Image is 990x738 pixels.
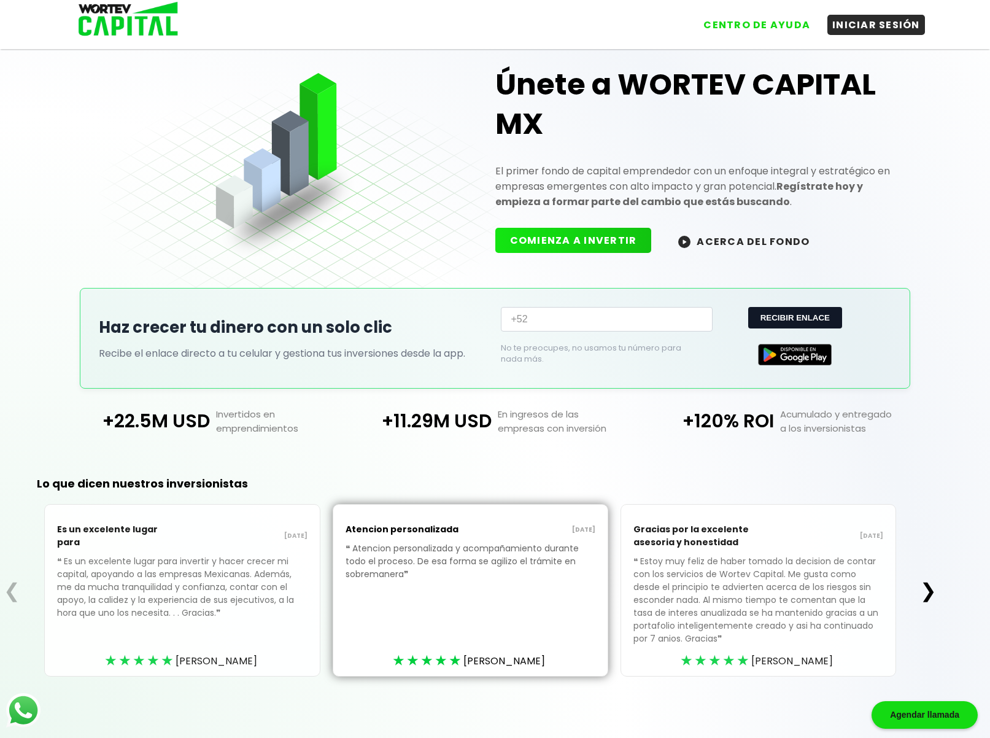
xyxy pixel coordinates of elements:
p: Invertidos en emprendimientos [210,407,354,435]
div: ★★★★★ [393,651,463,670]
button: CENTRO DE AYUDA [698,15,815,35]
p: Estoy muy feliz de haber tomado la decision de contar con los servicios de Wortev Capital. Me gus... [633,555,883,664]
button: COMIENZA A INVERTIR [495,228,652,253]
p: +120% ROI [636,407,774,435]
img: Google Play [758,344,832,365]
strong: Regístrate hoy y empieza a formar parte del cambio que estás buscando [495,179,863,209]
p: [DATE] [470,525,595,535]
span: ❝ [633,555,640,567]
span: ❞ [404,568,411,580]
p: El primer fondo de capital emprendedor con un enfoque integral y estratégico en empresas emergent... [495,163,891,209]
p: No te preocupes, no usamos tu número para nada más. [501,343,693,365]
span: ❞ [216,607,223,619]
span: [PERSON_NAME] [751,653,833,669]
span: [PERSON_NAME] [463,653,545,669]
h1: Únete a WORTEV CAPITAL MX [495,65,891,144]
h2: Haz crecer tu dinero con un solo clic [99,316,489,340]
img: logos_whatsapp-icon.242b2217.svg [6,693,41,728]
p: Atencion personalizada y acompañamiento durante todo el proceso. De esa forma se agilizo el trámi... [346,542,595,599]
button: INICIAR SESIÓN [827,15,925,35]
div: Agendar llamada [872,701,978,729]
span: ❝ [57,555,64,567]
p: Acumulado y entregado a los inversionistas [774,407,918,435]
span: ❝ [346,542,352,554]
button: ❯ [916,578,940,603]
button: RECIBIR ENLACE [748,307,842,328]
p: +11.29M USD [354,407,492,435]
p: Atencion personalizada [346,517,471,542]
p: [DATE] [758,531,883,541]
p: +22.5M USD [72,407,210,435]
span: ❞ [717,632,724,645]
button: ACERCA DEL FONDO [663,228,824,254]
img: wortev-capital-acerca-del-fondo [678,236,690,248]
a: COMIENZA A INVERTIR [495,233,664,247]
div: ★★★★★ [681,651,751,670]
p: Es un excelente lugar para [57,517,182,555]
div: ★★★★★ [105,651,176,670]
p: En ingresos de las empresas con inversión [492,407,636,435]
p: Gracias por la excelente asesoria y honestidad [633,517,759,555]
p: [DATE] [182,531,307,541]
a: CENTRO DE AYUDA [686,6,815,35]
p: Es un excelente lugar para invertir y hacer crecer mi capital, apoyando a las empresas Mexicanas.... [57,555,307,638]
a: INICIAR SESIÓN [815,6,925,35]
span: [PERSON_NAME] [176,653,257,669]
p: Recibe el enlace directo a tu celular y gestiona tus inversiones desde la app. [99,346,489,361]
